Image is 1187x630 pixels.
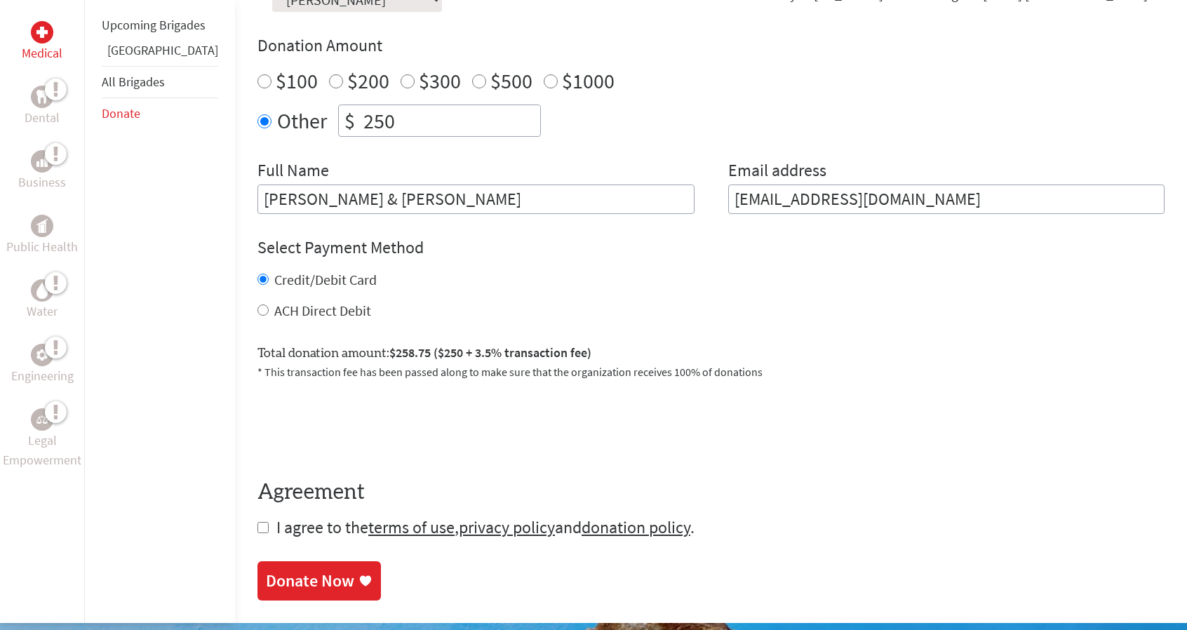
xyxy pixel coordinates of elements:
img: Legal Empowerment [36,415,48,424]
a: terms of use [368,516,455,538]
label: ACH Direct Debit [274,302,371,319]
li: All Brigades [102,66,218,98]
input: Enter Amount [361,105,540,136]
img: Water [36,283,48,299]
p: Legal Empowerment [3,431,81,470]
div: Public Health [31,215,53,237]
label: Total donation amount: [257,343,591,363]
a: BusinessBusiness [18,150,66,192]
img: Public Health [36,219,48,233]
iframe: reCAPTCHA [257,397,471,452]
p: Engineering [11,366,74,386]
a: Legal EmpowermentLegal Empowerment [3,408,81,470]
a: All Brigades [102,74,165,90]
div: Medical [31,21,53,43]
a: WaterWater [27,279,58,321]
a: Donate [102,105,140,121]
div: Business [31,150,53,173]
div: Engineering [31,344,53,366]
span: I agree to the , and . [276,516,695,538]
img: Medical [36,27,48,38]
h4: Select Payment Method [257,236,1165,259]
a: Public HealthPublic Health [6,215,78,257]
a: donation policy [582,516,690,538]
label: Credit/Debit Card [274,271,377,288]
input: Enter Full Name [257,185,695,214]
img: Business [36,156,48,167]
li: Upcoming Brigades [102,10,218,41]
a: DentalDental [25,86,60,128]
label: $200 [347,67,389,94]
div: Water [31,279,53,302]
p: Dental [25,108,60,128]
span: $258.75 ($250 + 3.5% transaction fee) [389,344,591,361]
p: Business [18,173,66,192]
div: Donate Now [266,570,354,592]
a: Donate Now [257,561,381,601]
label: Email address [728,159,826,185]
a: Upcoming Brigades [102,17,206,33]
p: Medical [22,43,62,63]
li: Guatemala [102,41,218,66]
label: $300 [419,67,461,94]
div: Dental [31,86,53,108]
label: $100 [276,67,318,94]
img: Dental [36,91,48,104]
a: [GEOGRAPHIC_DATA] [107,42,218,58]
div: Legal Empowerment [31,408,53,431]
label: $500 [490,67,532,94]
label: Full Name [257,159,329,185]
a: MedicalMedical [22,21,62,63]
h4: Donation Amount [257,34,1165,57]
img: Engineering [36,349,48,361]
p: Water [27,302,58,321]
label: $1000 [562,67,615,94]
div: $ [339,105,361,136]
p: * This transaction fee has been passed along to make sure that the organization receives 100% of ... [257,363,1165,380]
li: Donate [102,98,218,129]
a: EngineeringEngineering [11,344,74,386]
a: privacy policy [459,516,555,538]
label: Other [277,105,327,137]
h4: Agreement [257,480,1165,505]
input: Your Email [728,185,1165,214]
p: Public Health [6,237,78,257]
